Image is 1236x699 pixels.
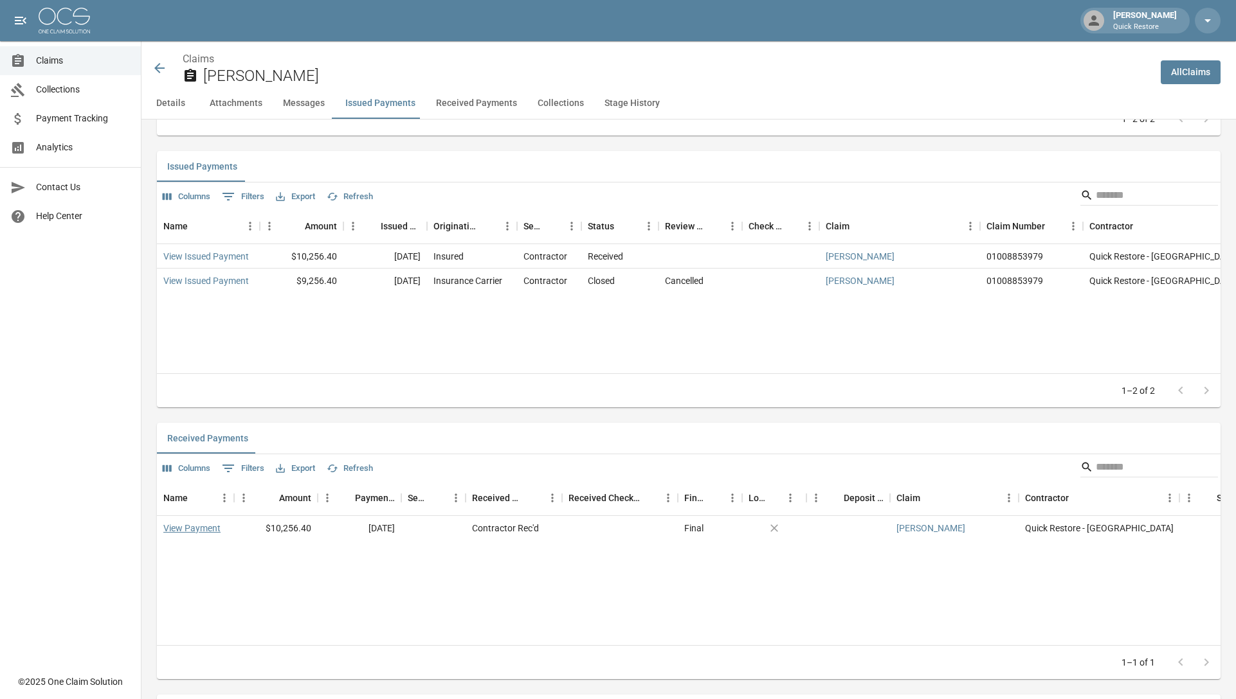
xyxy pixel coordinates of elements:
button: Attachments [199,88,273,119]
div: Deposit Date [806,480,890,516]
button: Sort [363,217,381,235]
button: Menu [1179,488,1199,508]
button: open drawer [8,8,33,33]
div: Review Status [665,208,705,244]
button: Export [273,187,318,207]
div: Contractor [1019,480,1179,516]
div: Received Check Number [568,480,641,516]
div: related-list tabs [157,423,1221,454]
div: $10,256.40 [234,516,318,540]
button: Sort [261,489,279,507]
div: Search [1080,457,1218,480]
button: Sort [705,489,723,507]
div: Amount [260,208,343,244]
div: Sender [401,480,466,516]
button: Issued Payments [157,151,248,182]
button: Menu [446,488,466,508]
button: Menu [498,217,517,236]
button: Menu [234,488,253,508]
button: Select columns [159,187,214,207]
span: Analytics [36,141,131,154]
div: Check Number [749,208,782,244]
div: Cancelled [665,274,704,287]
button: Sort [287,217,305,235]
button: Refresh [323,459,376,479]
a: View Payment [163,522,221,535]
div: Contractor [523,250,567,263]
p: Quick Restore [1113,22,1177,33]
div: Issued Date [343,208,427,244]
div: Claim Number [986,208,1045,244]
div: Review Status [659,208,742,244]
button: Messages [273,88,335,119]
div: [DATE] [318,516,401,540]
button: Sort [337,489,355,507]
div: 01008853979 [986,274,1043,287]
button: Menu [659,488,678,508]
div: related-list tabs [157,151,1221,182]
button: Sort [782,217,800,235]
button: Show filters [219,186,268,207]
div: Sent To [523,208,544,244]
button: Sort [767,489,785,507]
div: Status [581,208,659,244]
button: Sort [525,489,543,507]
button: Menu [260,217,279,236]
div: © 2025 One Claim Solution [18,675,123,688]
button: Menu [723,217,742,236]
button: Sort [188,217,206,235]
div: [DATE] [343,269,427,293]
button: Menu [241,217,260,236]
div: Name [163,480,188,516]
div: Payment Date [355,480,395,516]
div: Amount [279,480,311,516]
button: Sort [1133,217,1151,235]
div: Contractor [1089,208,1133,244]
button: Menu [215,488,234,508]
div: Amount [305,208,337,244]
button: Sort [544,217,562,235]
div: Contractor [523,274,567,287]
button: Issued Payments [335,88,426,119]
button: Sort [826,489,844,507]
div: [PERSON_NAME] [1108,9,1182,32]
div: Payment Date [318,480,401,516]
div: Insured [433,250,464,263]
div: [DATE] [343,244,427,269]
div: Sent To [517,208,581,244]
button: Stage History [594,88,670,119]
div: Name [157,208,260,244]
div: Claim [896,480,920,516]
button: Export [273,459,318,479]
button: Refresh [323,187,376,207]
button: Sort [614,217,632,235]
button: Sort [480,217,498,235]
div: Amount [234,480,318,516]
div: Received Method [472,480,525,516]
button: Menu [639,217,659,236]
button: Sort [641,489,659,507]
div: Received Check Number [562,480,678,516]
div: Claim [826,208,850,244]
div: Lockbox [742,480,806,516]
button: Menu [543,488,562,508]
span: Collections [36,83,131,96]
a: View Issued Payment [163,250,249,263]
div: Final [684,522,704,535]
button: Menu [1064,217,1083,236]
button: Received Payments [426,88,527,119]
button: Menu [806,488,826,508]
p: 1–1 of 1 [1122,656,1155,669]
div: Name [163,208,188,244]
div: Insurance Carrier [433,274,502,287]
div: Lockbox [749,480,767,516]
a: Claims [183,53,214,65]
div: Check Number [742,208,819,244]
button: Menu [723,488,742,508]
button: Sort [428,489,446,507]
button: Select columns [159,459,214,479]
button: Menu [961,217,980,236]
div: $9,256.40 [260,269,343,293]
a: AllClaims [1161,60,1221,84]
span: Help Center [36,209,131,223]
